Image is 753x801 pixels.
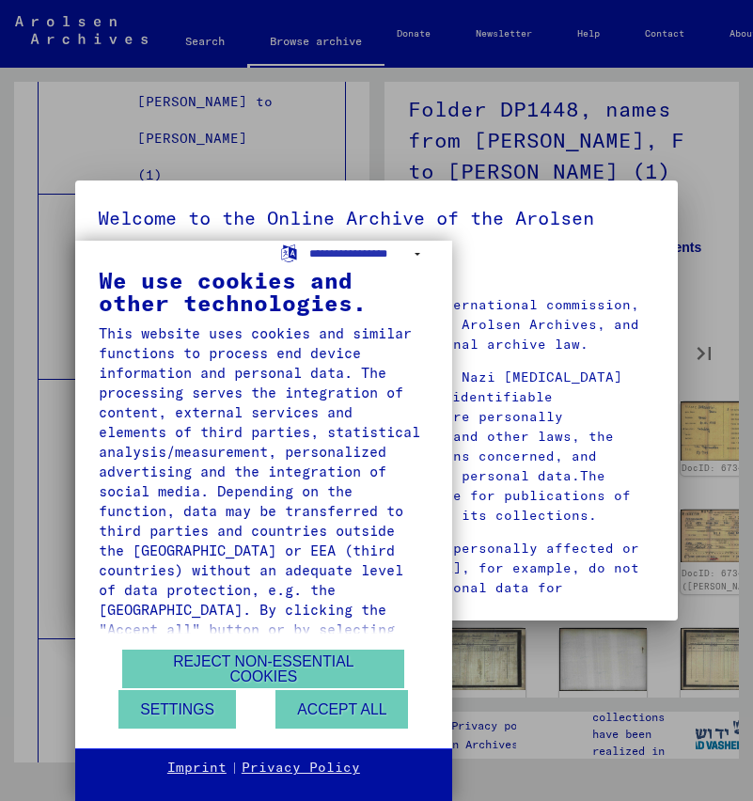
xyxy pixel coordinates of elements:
[242,759,360,777] a: Privacy Policy
[122,650,404,688] button: Reject non-essential cookies
[275,690,408,729] button: Accept all
[118,690,236,729] button: Settings
[167,759,227,777] a: Imprint
[99,323,429,758] div: This website uses cookies and similar functions to process end device information and personal da...
[99,269,429,314] div: We use cookies and other technologies.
